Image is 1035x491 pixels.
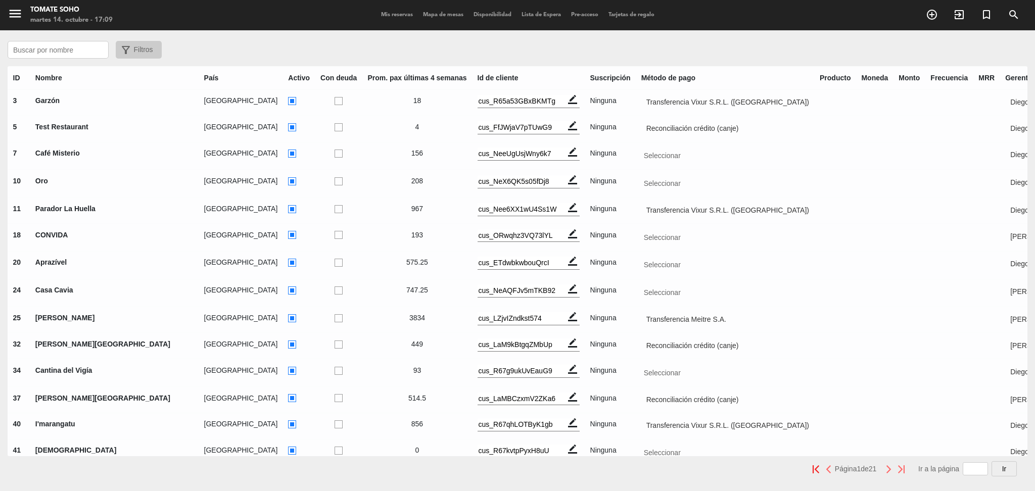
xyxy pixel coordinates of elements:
th: Cantina del Vigía [30,359,199,387]
th: 37 [8,387,30,413]
th: [DEMOGRAPHIC_DATA] [30,439,199,467]
th: 41 [8,439,30,467]
th: 24 [8,279,30,307]
td: [GEOGRAPHIC_DATA] [199,224,283,252]
th: Aprazível [30,251,199,279]
span: Disponibilidad [468,12,516,18]
span: border_color [568,121,577,130]
td: Ninguna [585,224,636,252]
td: 18 [362,89,472,116]
span: border_color [568,95,577,104]
td: 4 [362,116,472,142]
td: [GEOGRAPHIC_DATA] [199,333,283,359]
i: turned_in_not [980,9,993,21]
span: border_color [568,392,577,402]
td: 449 [362,333,472,359]
th: 40 [8,413,30,439]
th: I'marangatu [30,413,199,439]
img: last.png [898,465,905,473]
img: prev.png [825,465,832,473]
th: Oro [30,170,199,198]
span: border_color [568,229,577,238]
th: Método de pago [636,67,814,89]
div: Ir a la página [918,461,1017,476]
span: Filtros [134,44,153,56]
span: border_color [568,312,577,321]
td: Ninguna [585,142,636,170]
th: [PERSON_NAME] [30,307,199,333]
th: Id de cliente [472,67,585,89]
span: 21 [869,465,877,473]
td: Ninguna [585,333,636,359]
td: 967 [362,198,472,224]
th: Con deuda [315,67,362,89]
th: 5 [8,116,30,142]
span: border_color [568,418,577,427]
th: Test Restaurant [30,116,199,142]
td: Ninguna [585,307,636,333]
span: border_color [568,257,577,266]
th: Frecuencia [925,67,973,89]
th: 11 [8,198,30,224]
td: 3834 [362,307,472,333]
span: border_color [568,445,577,454]
span: border_color [568,148,577,157]
td: Ninguna [585,439,636,467]
td: Ninguna [585,279,636,307]
th: 20 [8,251,30,279]
span: border_color [568,203,577,212]
td: [GEOGRAPHIC_DATA] [199,116,283,142]
td: Ninguna [585,387,636,413]
span: border_color [568,175,577,184]
i: add_circle_outline [926,9,938,21]
i: search [1008,9,1020,21]
th: Casa Cavia [30,279,199,307]
span: Mis reservas [376,12,418,18]
th: Garzón [30,89,199,116]
td: 156 [362,142,472,170]
i: menu [8,6,23,21]
th: MRR [973,67,1000,89]
span: border_color [568,338,577,348]
td: [GEOGRAPHIC_DATA] [199,387,283,413]
th: 32 [8,333,30,359]
th: CONVIDA [30,224,199,252]
th: 3 [8,89,30,116]
td: 208 [362,170,472,198]
th: Monto [893,67,925,89]
td: 856 [362,413,472,439]
button: menu [8,6,23,25]
span: filter_alt [120,44,132,56]
td: Ninguna [585,251,636,279]
button: Ir [992,461,1017,476]
td: [GEOGRAPHIC_DATA] [199,413,283,439]
th: País [199,67,283,89]
td: Ninguna [585,413,636,439]
td: [GEOGRAPHIC_DATA] [199,439,283,467]
td: 747.25 [362,279,472,307]
th: 10 [8,170,30,198]
span: border_color [568,284,577,293]
img: first.png [813,465,819,473]
th: ID [8,67,30,89]
th: Producto [815,67,856,89]
th: Café Misterio [30,142,199,170]
td: 93 [362,359,472,387]
td: [GEOGRAPHIC_DATA] [199,307,283,333]
div: martes 14. octubre - 17:09 [30,15,113,25]
span: border_color [568,365,577,374]
th: Moneda [856,67,893,89]
td: [GEOGRAPHIC_DATA] [199,89,283,116]
input: Buscar por nombre [8,41,109,59]
div: Tomate Soho [30,5,113,15]
td: 0 [362,439,472,467]
td: [GEOGRAPHIC_DATA] [199,198,283,224]
span: Mapa de mesas [418,12,468,18]
i: exit_to_app [953,9,965,21]
span: Tarjetas de regalo [603,12,660,18]
pagination-template: Página de [810,465,908,473]
td: 514.5 [362,387,472,413]
th: 25 [8,307,30,333]
th: [PERSON_NAME][GEOGRAPHIC_DATA] [30,333,199,359]
th: Prom. pax últimas 4 semanas [362,67,472,89]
